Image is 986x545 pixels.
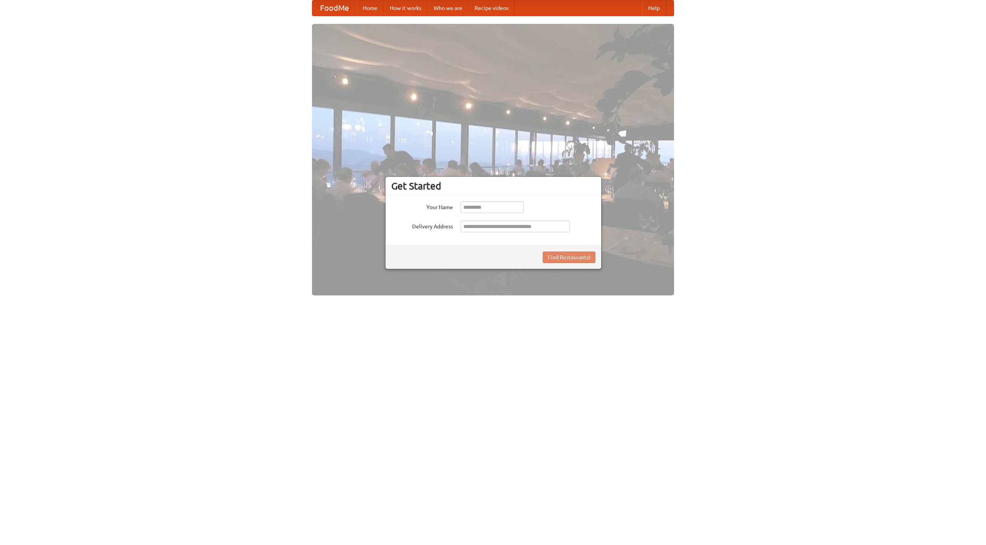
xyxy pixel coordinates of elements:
a: Home [357,0,384,16]
label: Delivery Address [391,221,453,230]
a: FoodMe [312,0,357,16]
a: Who we are [428,0,468,16]
h3: Get Started [391,180,595,192]
a: Help [642,0,666,16]
button: Find Restaurants! [543,252,595,263]
a: How it works [384,0,428,16]
a: Recipe videos [468,0,515,16]
label: Your Name [391,201,453,211]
